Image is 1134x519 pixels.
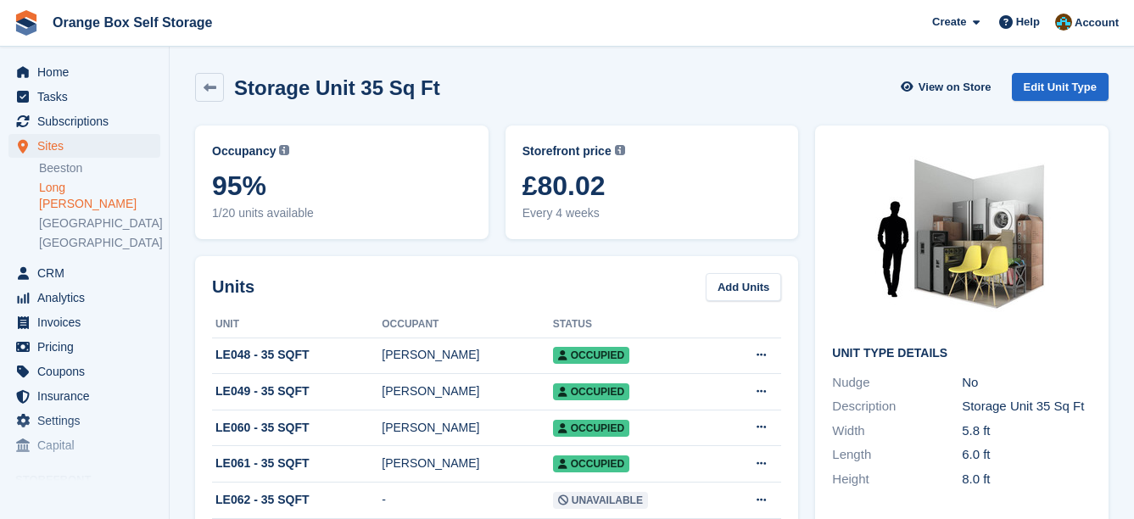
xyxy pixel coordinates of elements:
[8,60,160,84] a: menu
[37,409,139,432] span: Settings
[962,397,1092,416] div: Storage Unit 35 Sq Ft
[832,445,962,465] div: Length
[382,455,552,472] div: [PERSON_NAME]
[962,445,1092,465] div: 6.0 ft
[212,204,472,222] span: 1/20 units available
[39,180,160,212] a: Long [PERSON_NAME]
[832,347,1092,360] h2: Unit Type details
[212,311,382,338] th: Unit
[37,60,139,84] span: Home
[37,360,139,383] span: Coupons
[382,483,552,519] td: -
[382,419,552,437] div: [PERSON_NAME]
[37,134,139,158] span: Sites
[212,274,254,299] h2: Units
[919,79,992,96] span: View on Store
[382,311,552,338] th: Occupant
[8,360,160,383] a: menu
[39,160,160,176] a: Beeston
[8,433,160,457] a: menu
[37,310,139,334] span: Invoices
[1055,14,1072,31] img: Mike
[553,311,719,338] th: Status
[37,433,139,457] span: Capital
[522,170,782,201] span: £80.02
[832,470,962,489] div: Height
[8,134,160,158] a: menu
[212,455,382,472] div: LE061 - 35 SQFT
[212,170,472,201] span: 95%
[37,286,139,310] span: Analytics
[212,142,276,160] span: Occupancy
[522,204,782,222] span: Every 4 weeks
[962,421,1092,441] div: 5.8 ft
[382,382,552,400] div: [PERSON_NAME]
[553,347,629,364] span: Occupied
[932,14,966,31] span: Create
[8,85,160,109] a: menu
[234,76,440,99] h2: Storage Unit 35 Sq Ft
[39,235,160,251] a: [GEOGRAPHIC_DATA]
[212,491,382,509] div: LE062 - 35 SQFT
[37,85,139,109] span: Tasks
[8,409,160,432] a: menu
[212,382,382,400] div: LE049 - 35 SQFT
[962,470,1092,489] div: 8.0 ft
[8,109,160,133] a: menu
[8,261,160,285] a: menu
[8,286,160,310] a: menu
[37,384,139,408] span: Insurance
[899,73,998,101] a: View on Store
[832,397,962,416] div: Description
[37,109,139,133] span: Subscriptions
[835,142,1089,333] img: 35-sqft-unit.jpg
[553,492,648,509] span: Unavailable
[832,373,962,393] div: Nudge
[1016,14,1040,31] span: Help
[382,346,552,364] div: [PERSON_NAME]
[962,373,1092,393] div: No
[15,472,169,488] span: Storefront
[522,142,612,160] span: Storefront price
[1012,73,1109,101] a: Edit Unit Type
[706,273,781,301] a: Add Units
[46,8,220,36] a: Orange Box Self Storage
[1075,14,1119,31] span: Account
[212,419,382,437] div: LE060 - 35 SQFT
[8,384,160,408] a: menu
[8,310,160,334] a: menu
[37,335,139,359] span: Pricing
[37,261,139,285] span: CRM
[615,145,625,155] img: icon-info-grey-7440780725fd019a000dd9b08b2336e03edf1995a4989e88bcd33f0948082b44.svg
[8,335,160,359] a: menu
[39,215,160,232] a: [GEOGRAPHIC_DATA]
[832,421,962,441] div: Width
[553,383,629,400] span: Occupied
[14,10,39,36] img: stora-icon-8386f47178a22dfd0bd8f6a31ec36ba5ce8667c1dd55bd0f319d3a0aa187defe.svg
[279,145,289,155] img: icon-info-grey-7440780725fd019a000dd9b08b2336e03edf1995a4989e88bcd33f0948082b44.svg
[212,346,382,364] div: LE048 - 35 SQFT
[553,420,629,437] span: Occupied
[553,455,629,472] span: Occupied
